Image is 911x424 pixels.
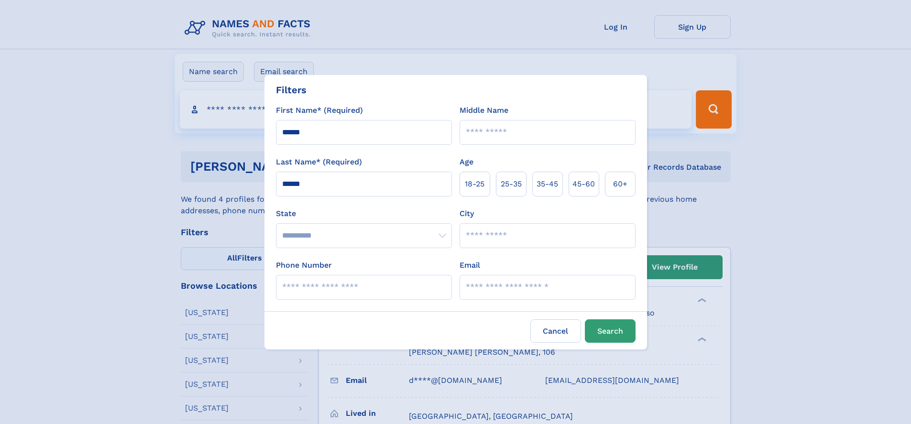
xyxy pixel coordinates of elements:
label: Email [460,260,480,271]
label: Last Name* (Required) [276,156,362,168]
span: 18‑25 [465,178,484,190]
label: State [276,208,452,219]
button: Search [585,319,636,343]
span: 60+ [613,178,627,190]
span: 25‑35 [501,178,522,190]
label: Cancel [530,319,581,343]
span: 35‑45 [537,178,558,190]
div: Filters [276,83,307,97]
span: 45‑60 [572,178,595,190]
label: Phone Number [276,260,332,271]
label: First Name* (Required) [276,105,363,116]
label: Middle Name [460,105,508,116]
label: City [460,208,474,219]
label: Age [460,156,473,168]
